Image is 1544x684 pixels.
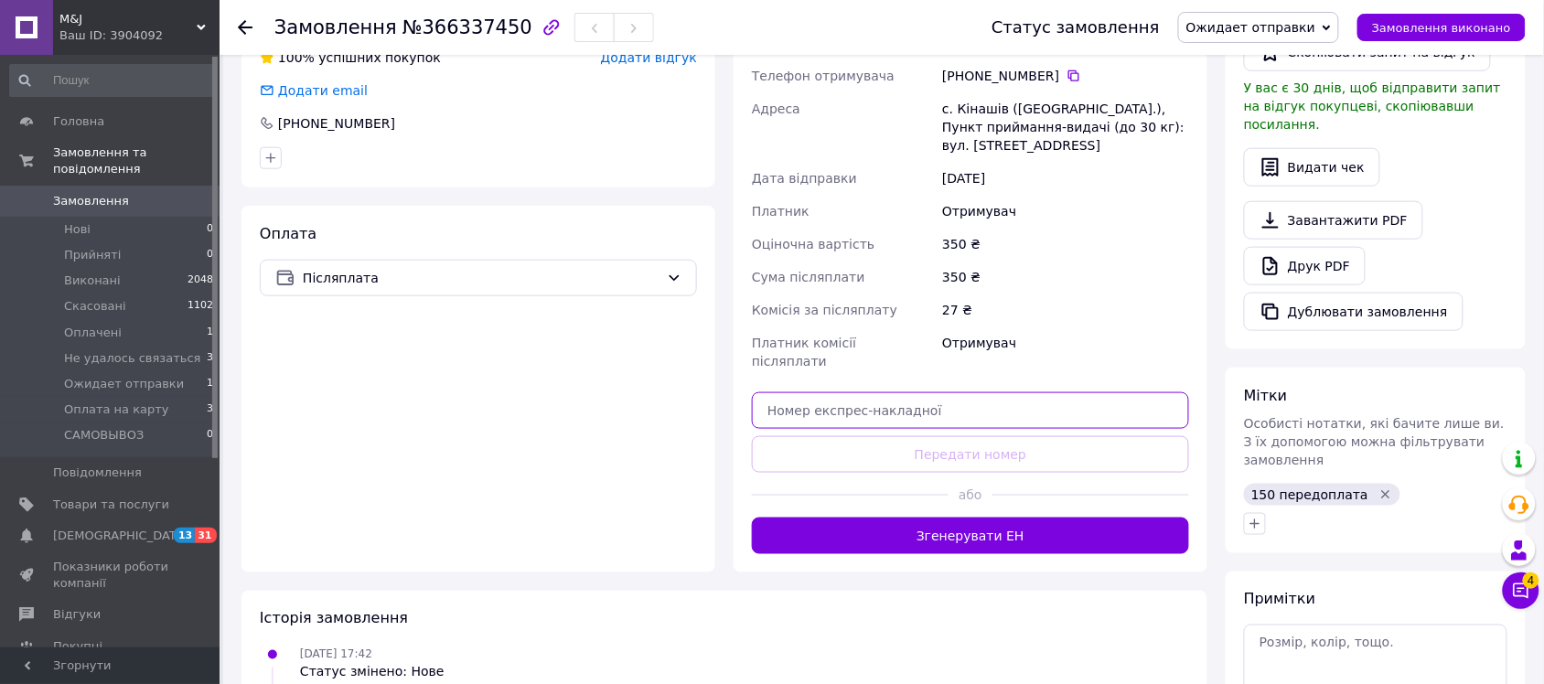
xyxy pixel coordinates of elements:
span: Комісія за післяплату [752,303,897,317]
span: 3 [207,350,213,367]
span: Додати відгук [601,50,697,65]
div: Повернутися назад [238,18,252,37]
span: 1102 [188,298,213,315]
div: с. Кінашів ([GEOGRAPHIC_DATA].), Пункт приймання-видачі (до 30 кг): вул. [STREET_ADDRESS] [938,92,1193,162]
span: Повідомлення [53,465,142,481]
span: Мітки [1244,387,1288,404]
span: Особисті нотатки, які бачите лише ви. З їх допомогою можна фільтрувати замовлення [1244,416,1505,467]
div: Статус змінено: Нове [300,663,445,681]
a: Завантажити PDF [1244,201,1423,240]
span: Замовлення та повідомлення [53,144,220,177]
span: 2048 [188,273,213,289]
div: Додати email [276,81,370,100]
span: 0 [207,221,213,238]
span: №366337450 [402,16,532,38]
span: Відгуки [53,606,101,623]
span: Прийняті [64,247,121,263]
div: [DATE] [938,162,1193,195]
span: Товари та послуги [53,497,169,513]
button: Згенерувати ЕН [752,518,1189,554]
button: Замовлення виконано [1357,14,1526,41]
span: Історія замовлення [260,610,408,627]
div: Додати email [258,81,370,100]
span: Адреса [752,102,800,116]
span: Оплата [260,225,316,242]
span: Не удалось связаться [64,350,200,367]
span: Замовлення [53,193,129,209]
div: Статус замовлення [992,18,1160,37]
span: Покупці [53,638,102,655]
button: Дублювати замовлення [1244,293,1464,331]
span: 150 передоплата [1251,487,1368,502]
span: Ожидает отправки [1186,20,1315,35]
span: 0 [207,247,213,263]
div: Ваш ID: 3904092 [59,27,220,44]
input: Номер експрес-накладної [752,392,1189,429]
span: Примітки [1244,591,1315,608]
div: успішних покупок [260,48,441,67]
div: [PHONE_NUMBER] [276,114,397,133]
span: Платник [752,204,810,219]
div: 350 ₴ [938,261,1193,294]
span: M&J [59,11,197,27]
span: 31 [195,528,216,543]
span: Показники роботи компанії [53,559,169,592]
div: Отримувач [938,326,1193,378]
span: Телефон отримувача [752,69,895,83]
div: 27 ₴ [938,294,1193,326]
span: 1 [207,325,213,341]
span: [DEMOGRAPHIC_DATA] [53,528,188,544]
span: Виконані [64,273,121,289]
span: Головна [53,113,104,130]
div: Отримувач [938,195,1193,228]
span: Дата відправки [752,171,857,186]
button: Видати чек [1244,148,1380,187]
span: 0 [207,427,213,444]
span: або [949,486,992,504]
span: Ожидает отправки [64,376,184,392]
span: Скасовані [64,298,126,315]
span: 100% [278,50,315,65]
span: 4 [1523,572,1539,589]
span: Оплачені [64,325,122,341]
input: Пошук [9,64,215,97]
span: [DATE] 17:42 [300,648,372,661]
svg: Видалити мітку [1378,487,1393,502]
span: Сума післяплати [752,270,865,284]
span: 3 [207,401,213,418]
span: Нові [64,221,91,238]
a: Друк PDF [1244,247,1366,285]
span: Замовлення виконано [1372,21,1511,35]
span: Замовлення [274,16,397,38]
span: Платник комісії післяплати [752,336,856,369]
span: Оціночна вартість [752,237,874,251]
span: 1 [207,376,213,392]
div: 350 ₴ [938,228,1193,261]
span: 13 [174,528,195,543]
span: У вас є 30 днів, щоб відправити запит на відгук покупцеві, скопіювавши посилання. [1244,80,1501,132]
span: Оплата на карту [64,401,169,418]
button: Чат з покупцем4 [1503,572,1539,609]
div: [PHONE_NUMBER] [942,67,1189,85]
span: Післяплата [303,268,659,288]
span: САМОВЫВОЗ [64,427,144,444]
